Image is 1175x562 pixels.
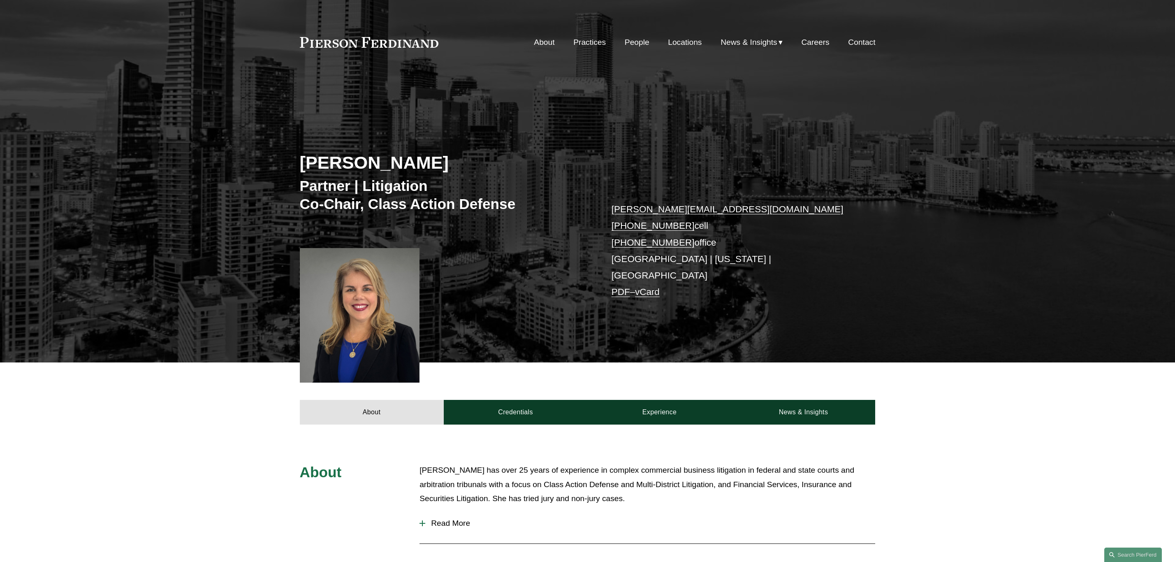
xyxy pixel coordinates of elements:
[612,201,851,301] p: cell office [GEOGRAPHIC_DATA] | [US_STATE] | [GEOGRAPHIC_DATA] –
[573,35,606,50] a: Practices
[300,464,342,480] span: About
[635,287,660,297] a: vCard
[444,400,588,425] a: Credentials
[612,221,695,231] a: [PHONE_NUMBER]
[731,400,875,425] a: News & Insights
[721,35,777,50] span: News & Insights
[612,287,630,297] a: PDF
[625,35,649,50] a: People
[425,519,875,528] span: Read More
[300,400,444,425] a: About
[1104,548,1162,562] a: Search this site
[588,400,732,425] a: Experience
[419,463,875,506] p: [PERSON_NAME] has over 25 years of experience in complex commercial business litigation in federa...
[612,204,844,214] a: [PERSON_NAME][EMAIL_ADDRESS][DOMAIN_NAME]
[721,35,783,50] a: folder dropdown
[419,513,875,534] button: Read More
[300,152,588,173] h2: [PERSON_NAME]
[848,35,875,50] a: Contact
[612,237,695,248] a: [PHONE_NUMBER]
[534,35,554,50] a: About
[801,35,829,50] a: Careers
[668,35,702,50] a: Locations
[300,177,588,213] h3: Partner | Litigation Co-Chair, Class Action Defense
